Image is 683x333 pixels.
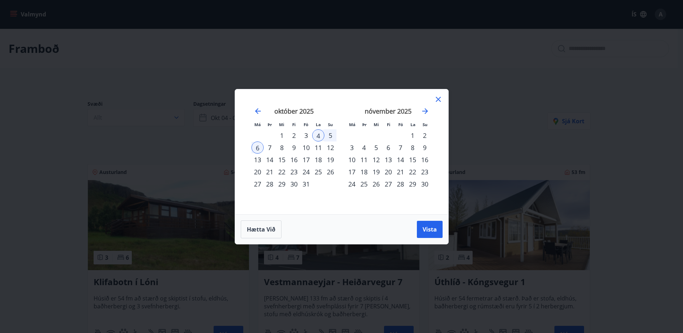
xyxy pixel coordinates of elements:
[288,166,300,178] div: 23
[394,166,407,178] td: Choose föstudagur, 21. nóvember 2025 as your check-in date. It’s available.
[419,178,431,190] div: 30
[244,98,440,206] div: Calendar
[394,178,407,190] td: Choose föstudagur, 28. nóvember 2025 as your check-in date. It’s available.
[324,129,336,141] div: 5
[300,154,312,166] td: Choose föstudagur, 17. október 2025 as your check-in date. It’s available.
[382,141,394,154] div: 6
[324,154,336,166] td: Choose sunnudagur, 19. október 2025 as your check-in date. It’s available.
[274,107,314,115] strong: október 2025
[292,122,296,127] small: Fi
[247,225,275,233] span: Hætta við
[407,129,419,141] div: 1
[362,122,367,127] small: Þr
[288,129,300,141] div: 2
[254,122,261,127] small: Má
[264,178,276,190] td: Choose þriðjudagur, 28. október 2025 as your check-in date. It’s available.
[304,122,308,127] small: Fö
[288,166,300,178] td: Choose fimmtudagur, 23. október 2025 as your check-in date. It’s available.
[254,107,262,115] div: Move backward to switch to the previous month.
[312,129,324,141] td: Selected as start date. laugardagur, 4. október 2025
[419,154,431,166] td: Choose sunnudagur, 16. nóvember 2025 as your check-in date. It’s available.
[324,166,336,178] td: Choose sunnudagur, 26. október 2025 as your check-in date. It’s available.
[251,141,264,154] td: Selected as end date. mánudagur, 6. október 2025
[300,178,312,190] td: Choose föstudagur, 31. október 2025 as your check-in date. It’s available.
[358,178,370,190] div: 25
[328,122,333,127] small: Su
[419,129,431,141] div: 2
[264,178,276,190] div: 28
[276,154,288,166] td: Choose miðvikudagur, 15. október 2025 as your check-in date. It’s available.
[407,166,419,178] td: Choose laugardagur, 22. nóvember 2025 as your check-in date. It’s available.
[358,166,370,178] div: 18
[264,154,276,166] div: 14
[324,129,336,141] td: Selected. sunnudagur, 5. október 2025
[358,141,370,154] div: 4
[419,166,431,178] td: Choose sunnudagur, 23. nóvember 2025 as your check-in date. It’s available.
[251,166,264,178] td: Choose mánudagur, 20. október 2025 as your check-in date. It’s available.
[419,141,431,154] td: Choose sunnudagur, 9. nóvember 2025 as your check-in date. It’s available.
[358,166,370,178] td: Choose þriðjudagur, 18. nóvember 2025 as your check-in date. It’s available.
[300,141,312,154] div: 10
[370,154,382,166] div: 12
[288,154,300,166] div: 16
[349,122,355,127] small: Má
[407,166,419,178] div: 22
[276,141,288,154] td: Choose miðvikudagur, 8. október 2025 as your check-in date. It’s available.
[358,141,370,154] td: Choose þriðjudagur, 4. nóvember 2025 as your check-in date. It’s available.
[370,166,382,178] div: 19
[264,141,276,154] div: 7
[251,178,264,190] td: Choose mánudagur, 27. október 2025 as your check-in date. It’s available.
[394,154,407,166] td: Choose föstudagur, 14. nóvember 2025 as your check-in date. It’s available.
[251,178,264,190] div: 27
[382,178,394,190] div: 27
[419,178,431,190] td: Choose sunnudagur, 30. nóvember 2025 as your check-in date. It’s available.
[382,154,394,166] td: Choose fimmtudagur, 13. nóvember 2025 as your check-in date. It’s available.
[419,154,431,166] div: 16
[312,166,324,178] div: 25
[276,178,288,190] td: Choose miðvikudagur, 29. október 2025 as your check-in date. It’s available.
[276,154,288,166] div: 15
[268,122,272,127] small: Þr
[346,166,358,178] td: Choose mánudagur, 17. nóvember 2025 as your check-in date. It’s available.
[407,129,419,141] td: Choose laugardagur, 1. nóvember 2025 as your check-in date. It’s available.
[279,122,284,127] small: Mi
[419,129,431,141] td: Choose sunnudagur, 2. nóvember 2025 as your check-in date. It’s available.
[346,178,358,190] div: 24
[346,166,358,178] div: 17
[382,178,394,190] td: Choose fimmtudagur, 27. nóvember 2025 as your check-in date. It’s available.
[312,141,324,154] td: Choose laugardagur, 11. október 2025 as your check-in date. It’s available.
[324,154,336,166] div: 19
[423,122,428,127] small: Su
[264,166,276,178] td: Choose þriðjudagur, 21. október 2025 as your check-in date. It’s available.
[300,129,312,141] div: 3
[276,166,288,178] div: 22
[417,221,443,238] button: Vista
[346,154,358,166] div: 10
[419,166,431,178] div: 23
[324,141,336,154] td: Choose sunnudagur, 12. október 2025 as your check-in date. It’s available.
[312,141,324,154] div: 11
[370,141,382,154] td: Choose miðvikudagur, 5. nóvember 2025 as your check-in date. It’s available.
[312,154,324,166] td: Choose laugardagur, 18. október 2025 as your check-in date. It’s available.
[312,154,324,166] div: 18
[300,141,312,154] td: Choose föstudagur, 10. október 2025 as your check-in date. It’s available.
[387,122,390,127] small: Fi
[365,107,412,115] strong: nóvember 2025
[407,178,419,190] td: Choose laugardagur, 29. nóvember 2025 as your check-in date. It’s available.
[288,178,300,190] div: 30
[410,122,415,127] small: La
[370,178,382,190] td: Choose miðvikudagur, 26. nóvember 2025 as your check-in date. It’s available.
[251,154,264,166] div: 13
[324,166,336,178] div: 26
[300,166,312,178] div: 24
[407,141,419,154] td: Choose laugardagur, 8. nóvember 2025 as your check-in date. It’s available.
[300,178,312,190] div: 31
[288,178,300,190] td: Choose fimmtudagur, 30. október 2025 as your check-in date. It’s available.
[358,154,370,166] div: 11
[370,141,382,154] div: 5
[276,129,288,141] div: 1
[264,141,276,154] td: Choose þriðjudagur, 7. október 2025 as your check-in date. It’s available.
[276,141,288,154] div: 8
[300,129,312,141] td: Choose föstudagur, 3. október 2025 as your check-in date. It’s available.
[251,166,264,178] div: 20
